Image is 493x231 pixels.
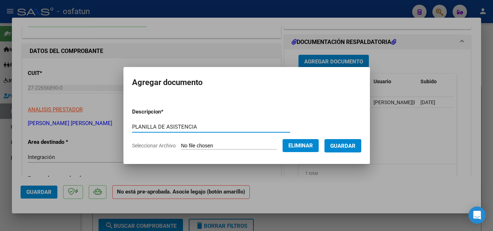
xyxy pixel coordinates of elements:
[288,142,313,149] span: Eliminar
[330,143,355,149] span: Guardar
[132,108,201,116] p: Descripcion
[283,139,319,152] button: Eliminar
[132,143,176,148] span: Seleccionar Archivo
[324,139,361,152] button: Guardar
[468,206,486,224] div: Open Intercom Messenger
[132,76,361,89] h2: Agregar documento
